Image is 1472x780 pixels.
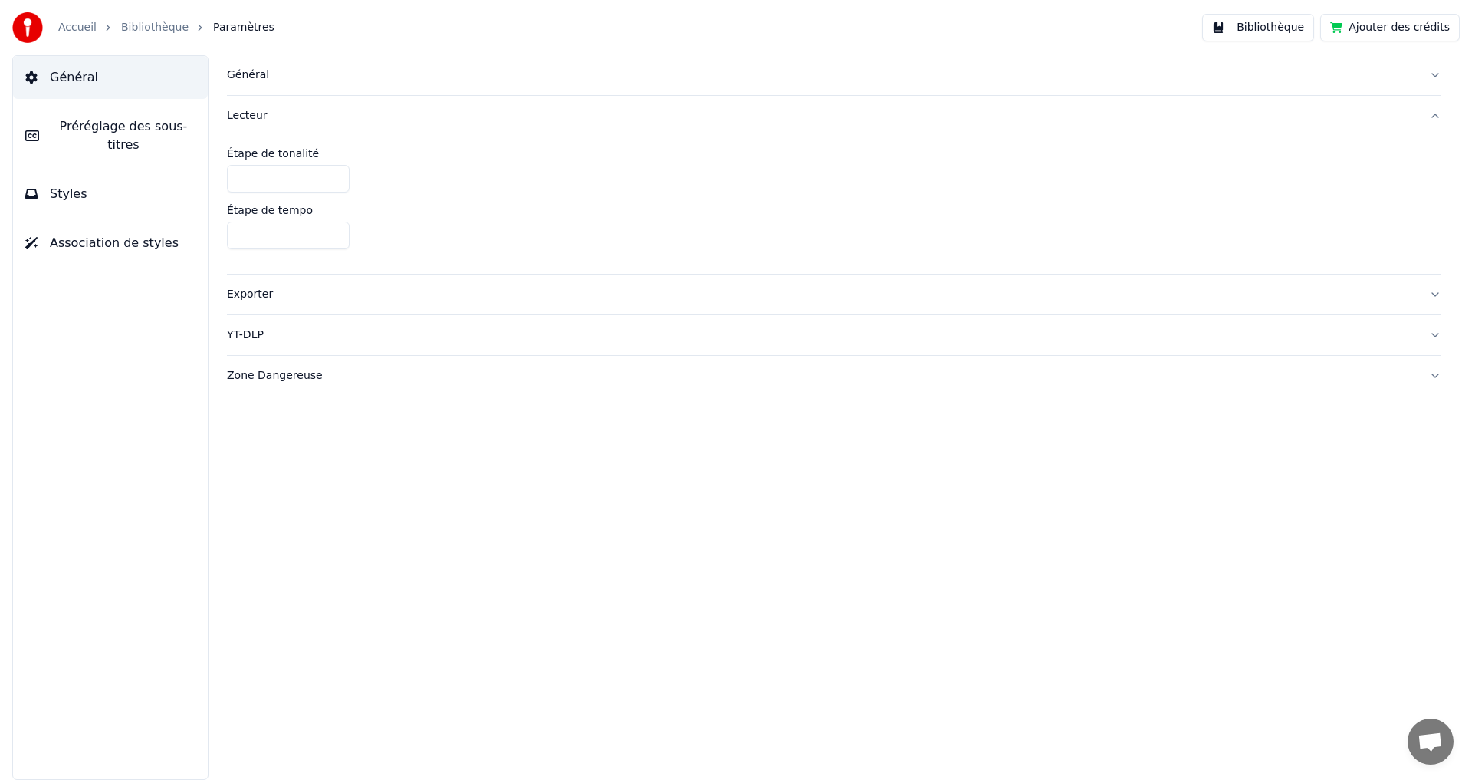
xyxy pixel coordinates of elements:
a: Bibliothèque [121,20,189,35]
div: Lecteur [227,136,1441,274]
label: Étape de tempo [227,205,313,216]
span: Paramètres [213,20,274,35]
img: youka [12,12,43,43]
button: Association de styles [13,222,208,265]
button: Lecteur [227,96,1441,136]
span: Styles [50,185,87,203]
div: Général [227,67,1417,83]
button: Styles [13,173,208,216]
span: Général [50,68,98,87]
button: Exporter [227,275,1441,314]
div: YT-DLP [227,327,1417,343]
nav: breadcrumb [58,20,274,35]
button: YT-DLP [227,315,1441,355]
div: Ouvrir le chat [1408,719,1454,765]
button: Général [227,55,1441,95]
button: Zone Dangereuse [227,356,1441,396]
div: Zone Dangereuse [227,368,1417,383]
span: Préréglage des sous-titres [51,117,195,154]
label: Étape de tonalité [227,148,319,159]
button: Général [13,56,208,99]
div: Lecteur [227,108,1417,123]
button: Préréglage des sous-titres [13,105,208,166]
button: Bibliothèque [1202,14,1314,41]
div: Exporter [227,287,1417,302]
a: Accueil [58,20,97,35]
button: Ajouter des crédits [1320,14,1460,41]
span: Association de styles [50,234,179,252]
